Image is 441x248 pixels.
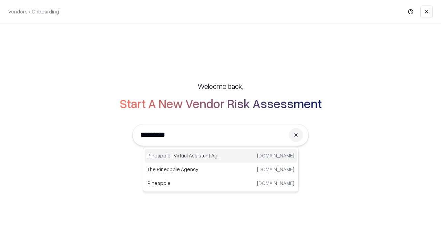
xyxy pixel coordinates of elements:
p: Pineapple | Virtual Assistant Agency [147,152,221,159]
p: Vendors / Onboarding [8,8,59,15]
h5: Welcome back, [198,81,243,91]
p: [DOMAIN_NAME] [257,152,294,159]
p: [DOMAIN_NAME] [257,166,294,173]
div: Suggestions [143,147,299,192]
p: Pineapple [147,179,221,187]
p: The Pineapple Agency [147,166,221,173]
p: [DOMAIN_NAME] [257,179,294,187]
h2: Start A New Vendor Risk Assessment [120,96,322,110]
